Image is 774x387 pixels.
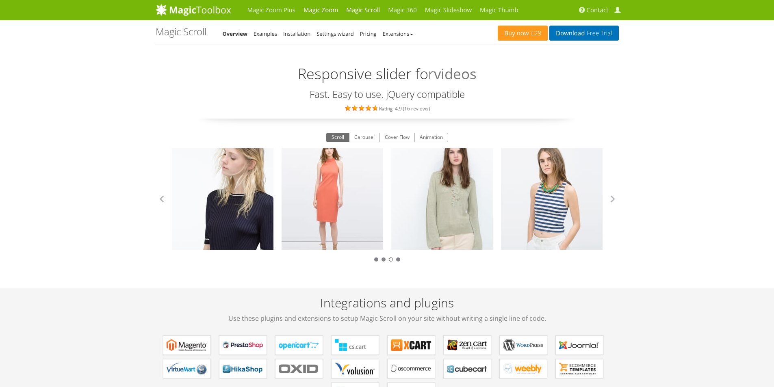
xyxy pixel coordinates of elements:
b: Magic Scroll for PrestaShop [223,339,263,351]
a: Buy now£29 [498,26,548,41]
a: Magic Scroll for VirtueMart [163,359,211,378]
h1: Magic Scroll [156,26,206,37]
div: Rating: 4.9 ( ) [156,104,619,112]
a: Extensions [383,30,413,37]
b: Magic Scroll for X-Cart [391,339,431,351]
button: Animation [414,133,448,143]
a: Magic Scroll for osCommerce [387,359,435,378]
a: Settings wizard [317,30,354,37]
b: Magic Scroll for Weebly [503,363,544,375]
a: Magic Scroll for Volusion [331,359,379,378]
img: MagicToolbox.com - Image tools for your website [156,4,231,16]
a: Magic Scroll for Weebly [499,359,547,378]
a: 16 reviews [404,105,429,112]
span: Use these plugins and extensions to setup Magic Scroll on your site without writing a single line... [156,313,619,323]
a: Magic Scroll for Magento [163,335,211,355]
a: Magic Scroll for CubeCart [443,359,491,378]
span: Free Trial [585,30,612,37]
a: Magic Scroll for PrestaShop [219,335,267,355]
a: Magic Scroll for Joomla [555,335,603,355]
h2: Integrations and plugins [156,296,619,323]
a: Magic Scroll for Zen Cart [443,335,491,355]
a: Magic Scroll for X-Cart [387,335,435,355]
a: DownloadFree Trial [549,26,618,41]
b: Magic Scroll for CubeCart [447,363,488,375]
b: Magic Scroll for WordPress [503,339,544,351]
a: Magic Scroll for OpenCart [275,335,323,355]
b: Magic Scroll for OpenCart [279,339,319,351]
b: Magic Scroll for VirtueMart [167,363,207,375]
b: Magic Scroll for ecommerce Templates [559,363,600,375]
b: Magic Scroll for CS-Cart [335,339,375,351]
span: videos [434,63,477,85]
b: Magic Scroll for OXID [279,363,319,375]
a: Magic Scroll for WordPress [499,335,547,355]
button: Cover Flow [379,133,415,143]
b: Magic Scroll for Magento [167,339,207,351]
a: Magic Scroll for OXID [275,359,323,378]
a: Magic Scroll for HikaShop [219,359,267,378]
button: Carousel [349,133,380,143]
a: Installation [283,30,310,37]
a: Magic Scroll for ecommerce Templates [555,359,603,378]
b: Magic Scroll for Zen Cart [447,339,488,351]
button: Scroll [326,133,349,143]
a: Magic Scroll for CS-Cart [331,335,379,355]
a: Pricing [360,30,377,37]
h3: Fast. Easy to use. jQuery compatible [156,89,619,99]
h2: Responsive slider for [156,55,619,85]
b: Magic Scroll for osCommerce [391,363,431,375]
b: Magic Scroll for Volusion [335,363,375,375]
span: Contact [587,6,609,14]
b: Magic Scroll for Joomla [559,339,600,351]
b: Magic Scroll for HikaShop [223,363,263,375]
span: £29 [529,30,542,37]
a: Examples [254,30,277,37]
a: Overview [223,30,248,37]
